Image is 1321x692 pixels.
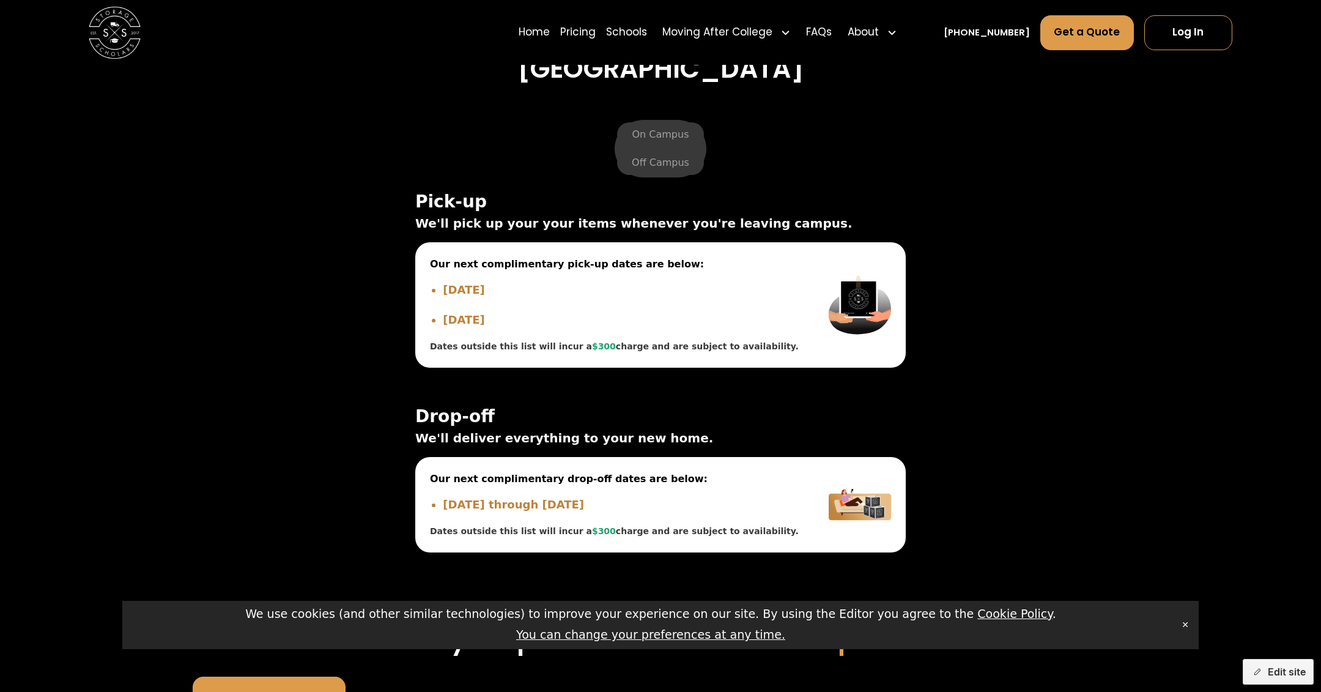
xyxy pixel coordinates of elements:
[829,472,891,538] img: Delivery Image
[415,214,906,233] span: We'll pick up your your items whenever you're leaving campus.
[606,14,647,51] a: Schools
[842,14,902,51] div: About
[430,472,799,486] span: Our next complimentary drop-off dates are below:
[560,14,596,51] a: Pricing
[662,24,772,40] div: Moving After College
[430,257,799,272] span: Our next complimentary pick-up dates are below:
[415,407,906,426] span: Drop-off
[443,496,799,513] li: [DATE] through [DATE]
[977,607,1053,621] a: Cookie Policy
[245,607,1056,621] span: We use cookies (and other similar technologies) to improve your experience on our site. By using ...
[829,257,891,353] img: Pickup Image
[617,151,704,175] label: Off Campus
[89,7,141,59] a: home
[617,122,703,147] label: On Campus
[415,429,906,447] span: We'll deliver everything to your new home.
[519,14,550,51] a: Home
[193,53,1128,84] h3: [GEOGRAPHIC_DATA]
[848,24,879,40] div: About
[944,26,1030,39] a: [PHONE_NUMBER]
[193,625,1128,656] h3: Don’t see your preferred date listed?
[1177,616,1194,634] button: Close
[443,281,799,298] li: [DATE]
[415,192,906,212] span: Pick-up
[443,311,799,328] li: [DATE]
[1040,15,1134,50] a: Get a Quote
[430,340,799,353] div: Dates outside this list will incur a charge and are subject to availability.
[592,526,616,536] span: $300
[1144,15,1233,50] a: Log In
[592,341,616,351] span: $300
[516,627,785,644] button: You can change your preferences at any time.
[806,14,832,51] a: FAQs
[430,525,799,538] div: Dates outside this list will incur a charge and are subject to availability.
[657,14,796,51] div: Moving After College
[89,7,141,59] img: Storage Scholars main logo
[1243,659,1314,685] button: Edit site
